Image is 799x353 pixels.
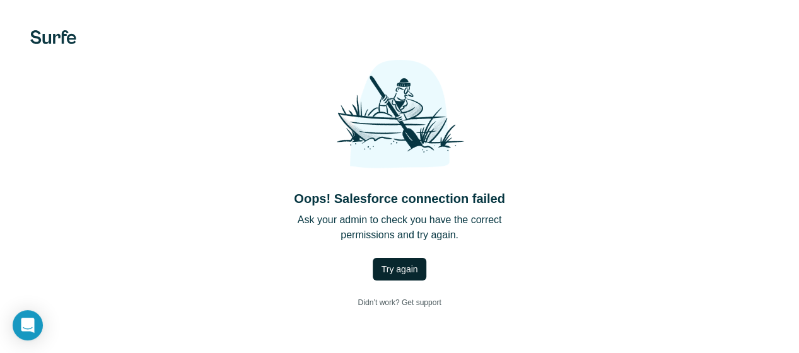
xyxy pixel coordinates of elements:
[382,263,418,275] span: Try again
[30,30,76,44] img: Surfe's logo
[13,310,43,340] div: Open Intercom Messenger
[347,291,451,315] a: Didn’t work? Get support
[324,38,475,190] img: Shaka Illustration
[298,212,502,243] p: Ask your admin to check you have the correct permissions and try again.
[294,190,505,207] h4: Oops! Salesforce connection failed
[373,258,427,281] button: Try again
